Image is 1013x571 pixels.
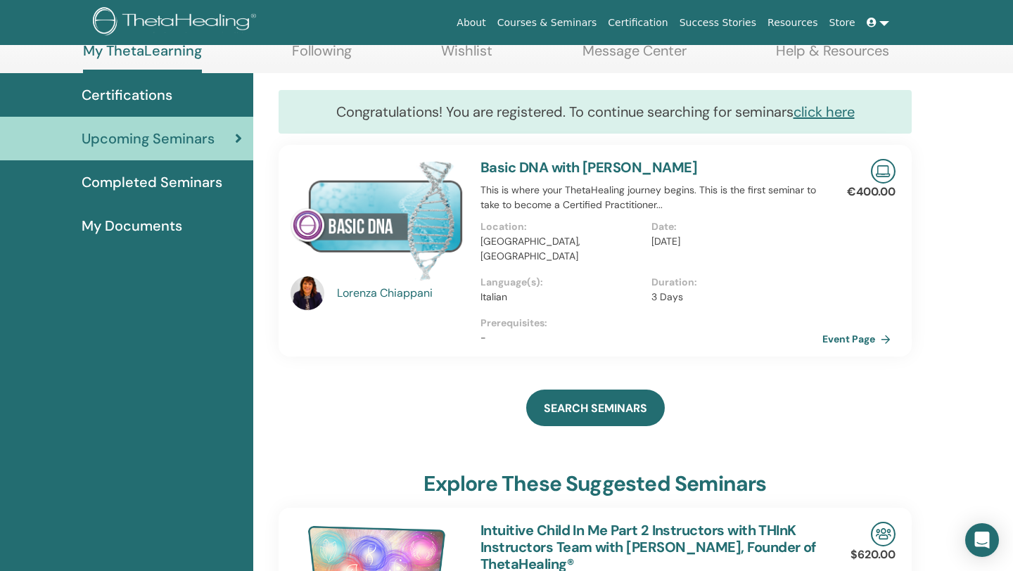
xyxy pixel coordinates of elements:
img: logo.png [93,7,261,39]
span: SEARCH SEMINARS [544,401,647,416]
a: Success Stories [674,10,762,36]
span: My Documents [82,215,182,236]
a: click here [794,103,855,121]
a: Event Page [822,328,896,349]
span: Upcoming Seminars [82,128,215,149]
a: About [451,10,491,36]
a: Store [824,10,861,36]
p: Language(s) : [480,275,643,290]
a: Help & Resources [776,42,889,70]
p: 3 Days [651,290,814,304]
p: [DATE] [651,234,814,249]
a: Courses & Seminars [492,10,603,36]
a: My ThetaLearning [83,42,202,73]
a: Certification [602,10,673,36]
a: Wishlist [441,42,492,70]
p: Italian [480,290,643,304]
img: Live Online Seminar [871,159,896,184]
img: In-Person Seminar [871,522,896,546]
p: €400.00 [847,184,896,200]
p: [GEOGRAPHIC_DATA], [GEOGRAPHIC_DATA] [480,234,643,264]
div: Open Intercom Messenger [965,523,999,557]
p: - [480,331,822,345]
p: Duration : [651,275,814,290]
a: Resources [762,10,824,36]
p: This is where your ThetaHealing journey begins. This is the first seminar to take to become a Cer... [480,183,822,212]
span: Completed Seminars [82,172,222,193]
a: Message Center [582,42,687,70]
span: Certifications [82,84,172,105]
div: Congratulations! You are registered. To continue searching for seminars [279,90,912,134]
img: default.jpg [291,276,324,310]
h3: explore these suggested seminars [423,471,766,496]
p: Location : [480,219,643,234]
a: Lorenza Chiappani [337,285,467,302]
a: Following [292,42,352,70]
p: Prerequisites : [480,316,822,331]
a: Basic DNA with [PERSON_NAME] [480,158,697,177]
p: Date : [651,219,814,234]
a: SEARCH SEMINARS [526,390,665,426]
p: $620.00 [850,546,896,563]
img: Basic DNA [291,159,464,281]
